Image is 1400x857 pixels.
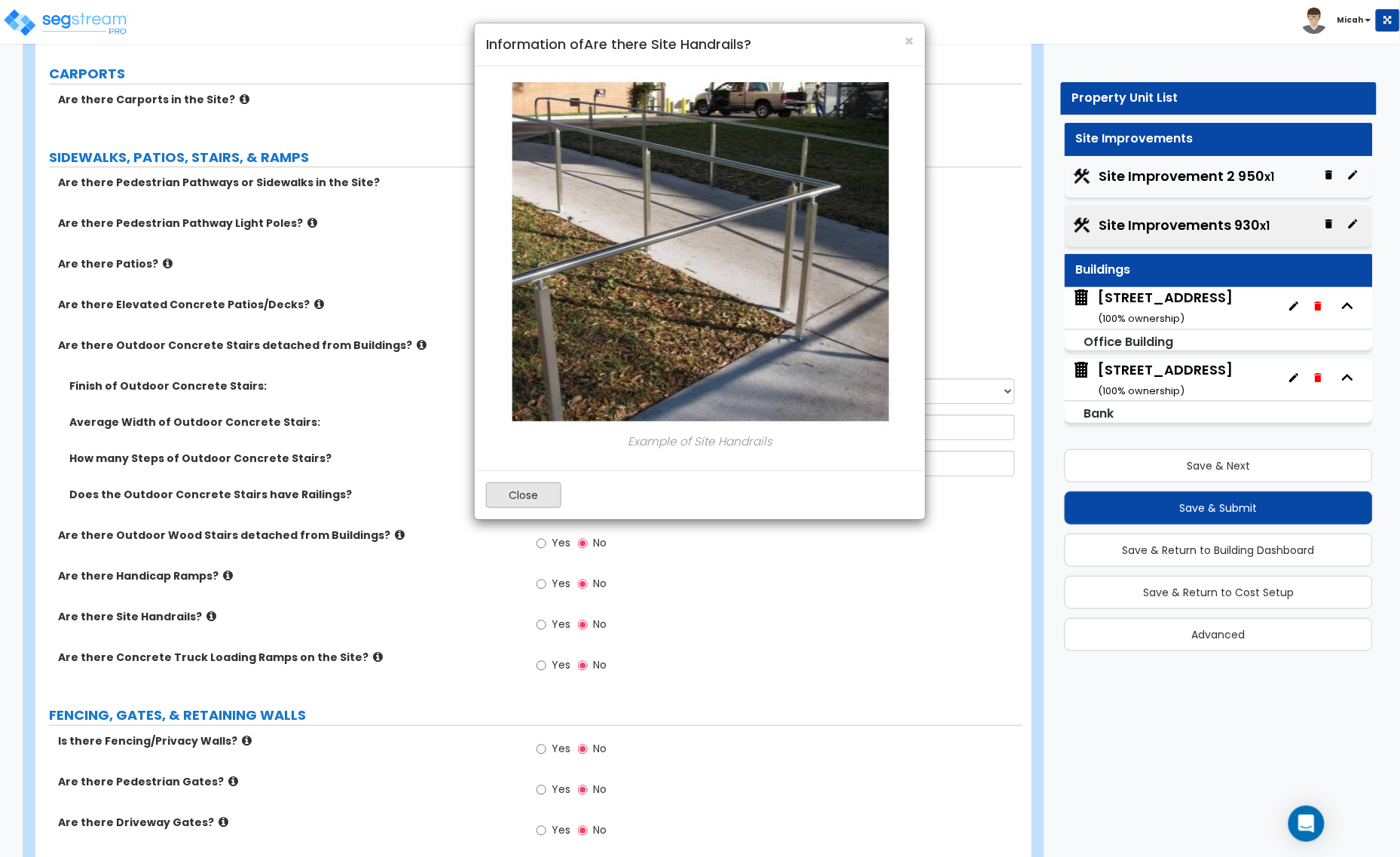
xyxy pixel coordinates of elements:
button: Close [904,33,914,49]
img: 15.JPG [509,78,892,424]
i: Example of Site Handrails [628,433,772,449]
button: Close [486,482,561,508]
h4: Information of Are there Site Handrails? [486,35,914,54]
div: Open Intercom Messenger [1288,806,1325,842]
span: × [904,30,914,52]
